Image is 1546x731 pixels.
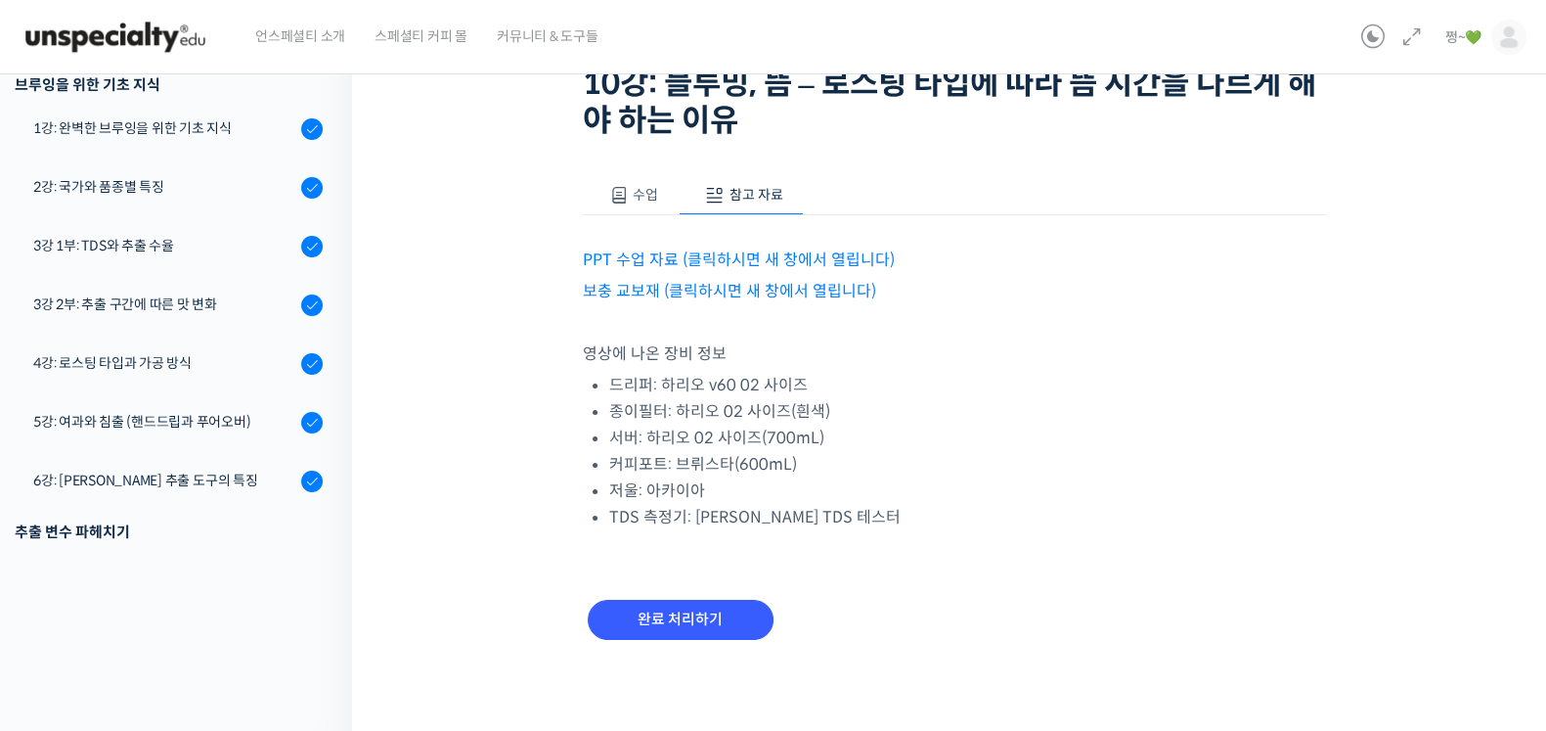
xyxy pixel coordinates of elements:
a: 설정 [252,569,375,617]
a: 대화 [129,569,252,617]
li: 서버: 하리오 02 사이즈(700mL) [609,425,1326,451]
div: 추출 변수 파헤치기 [15,519,323,545]
div: 2강: 국가와 품종별 특징 [33,176,295,198]
h1: 10강: 블루밍, 뜸 – 로스팅 타입에 따라 뜸 시간을 다르게 해야 하는 이유 [583,65,1326,140]
span: 설정 [302,598,326,614]
li: 드리퍼: 하리오 v60 02 사이즈 [609,372,1326,398]
p: 영상에 나온 장비 정보 [583,341,1326,367]
input: 완료 처리하기 [588,600,773,640]
span: 대화 [179,599,202,615]
div: 3강 2부: 추출 구간에 따른 맛 변화 [33,294,295,315]
div: 3강 1부: TDS와 추출 수율 [33,235,295,256]
li: 저울: 아카이아 [609,478,1326,504]
li: 커피포트: 브뤼스타(600mL) [609,451,1326,478]
span: 수업 [633,186,658,204]
div: 4강: 로스팅 타입과 가공 방식 [33,352,295,374]
div: 1강: 완벽한 브루잉을 위한 기초 지식 [33,117,295,139]
span: 쩡~💚 [1445,28,1481,46]
span: 홈 [62,598,73,614]
span: 참고 자료 [729,186,783,204]
a: 보충 교보재 (클릭하시면 새 창에서 열립니다) [583,281,876,301]
li: TDS 측정기: [PERSON_NAME] TDS 테스터 [609,504,1326,530]
div: 브루잉을 위한 기초 지식 [15,71,323,98]
div: 5강: 여과와 침출 (핸드드립과 푸어오버) [33,411,295,433]
div: 6강: [PERSON_NAME] 추출 도구의 특징 [33,470,295,491]
li: 종이필터: 하리오 02 사이즈(흰색) [609,398,1326,425]
a: PPT 수업 자료 (클릭하시면 새 창에서 열립니다) [583,250,895,270]
a: 홈 [6,569,129,617]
